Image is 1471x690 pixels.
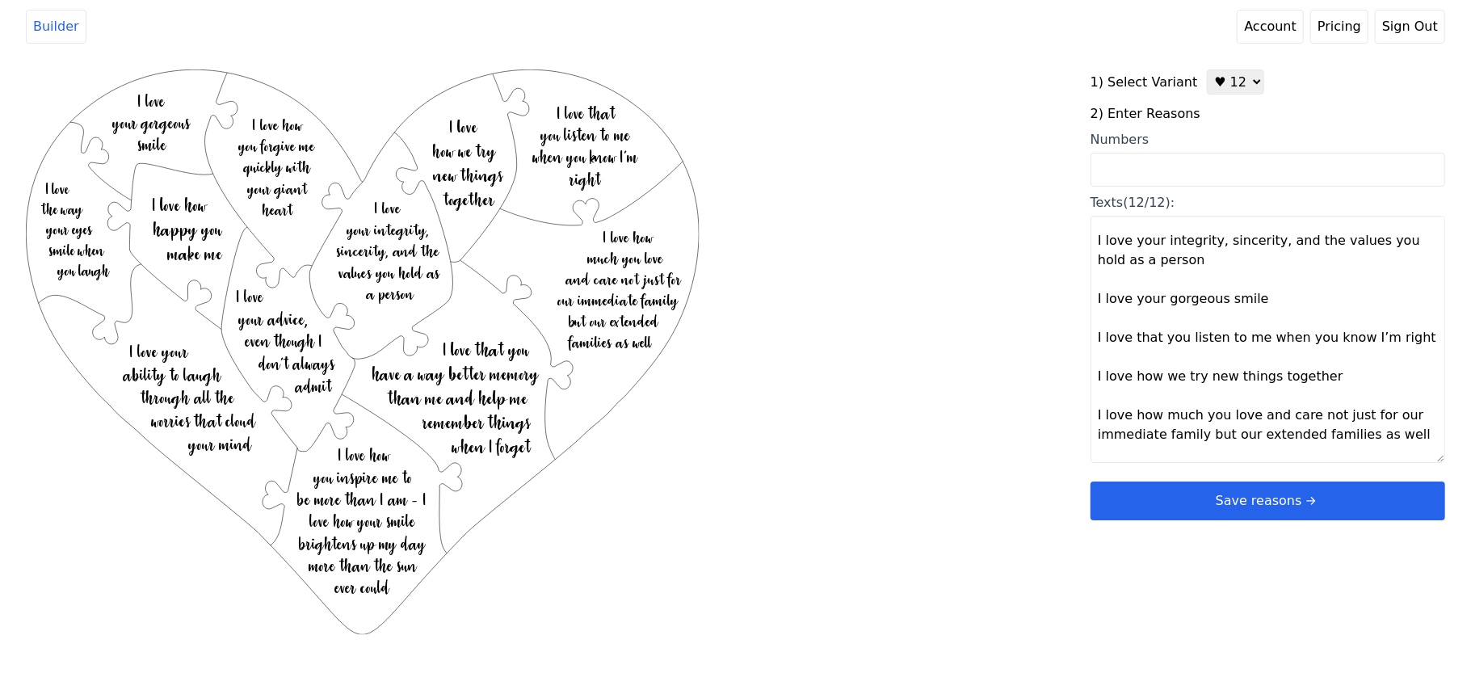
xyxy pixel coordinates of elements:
a: Account [1237,10,1304,44]
text: new things [434,163,505,187]
svg: arrow right short [1302,492,1320,510]
text: together [443,187,496,211]
div: Texts [1091,193,1445,212]
text: happy you [153,217,223,242]
text: but our extended [568,310,660,332]
text: I love how [603,226,655,248]
input: Numbers [1091,153,1445,187]
text: your integrity, [347,219,429,241]
text: have a way better memory [372,361,540,386]
text: I love [137,90,166,112]
a: Pricing [1310,10,1368,44]
text: I love [449,116,478,139]
a: Builder [26,10,86,44]
text: be more than I am - I [297,489,427,511]
text: sincerity, and the [336,240,440,262]
text: I love [374,197,401,219]
text: when you know I’m [532,147,639,169]
text: I love [45,179,69,199]
text: remember things [423,410,532,435]
text: love how your smile [309,511,416,533]
text: I love how [153,192,208,217]
text: admit [296,375,334,398]
text: values you hold as [339,262,441,284]
text: you laugh [57,260,110,280]
text: your eyes [46,220,93,240]
text: the way [40,199,83,219]
text: brightens up my day [298,533,427,555]
text: ability to laugh [123,363,222,386]
text: through all the [140,386,235,410]
text: make me [167,241,223,266]
text: right [569,169,602,191]
text: I love that you [443,337,530,362]
text: you inspire me to [313,467,412,489]
text: much you love [588,247,665,269]
text: ever could [334,577,390,599]
text: smile when [48,240,105,260]
label: 1) Select Variant [1091,73,1198,92]
text: heart [262,199,293,221]
text: than me and help me [388,385,529,410]
div: Numbers [1091,130,1445,149]
text: a person [367,284,415,305]
label: 2) Enter Reasons [1091,104,1445,124]
text: when I forget [452,434,532,459]
span: (12/12): [1123,195,1175,210]
text: you forgive me [238,136,316,158]
text: your mind [189,432,253,456]
textarea: Texts(12/12): [1091,216,1445,463]
text: I love how [338,445,391,467]
button: Save reasonsarrow right short [1091,482,1445,520]
text: smile [138,135,168,157]
text: your advice, [238,308,308,330]
text: families as well [567,331,652,353]
text: you listen to me [541,124,632,146]
text: our immediate family [557,289,679,311]
text: more than the sun [309,555,418,577]
text: how we try [433,139,498,162]
text: I love [237,286,265,309]
text: don’t always [258,352,335,375]
text: your giant [247,178,308,200]
text: I love how [252,115,304,137]
text: and care not just for [565,268,682,290]
text: I love that [557,103,616,124]
text: even though I [245,330,322,353]
text: quickly with [243,157,312,179]
text: your gorgeous [112,112,191,134]
text: I love your [129,339,189,363]
button: Sign Out [1375,10,1445,44]
text: worries that cloud [152,409,257,432]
